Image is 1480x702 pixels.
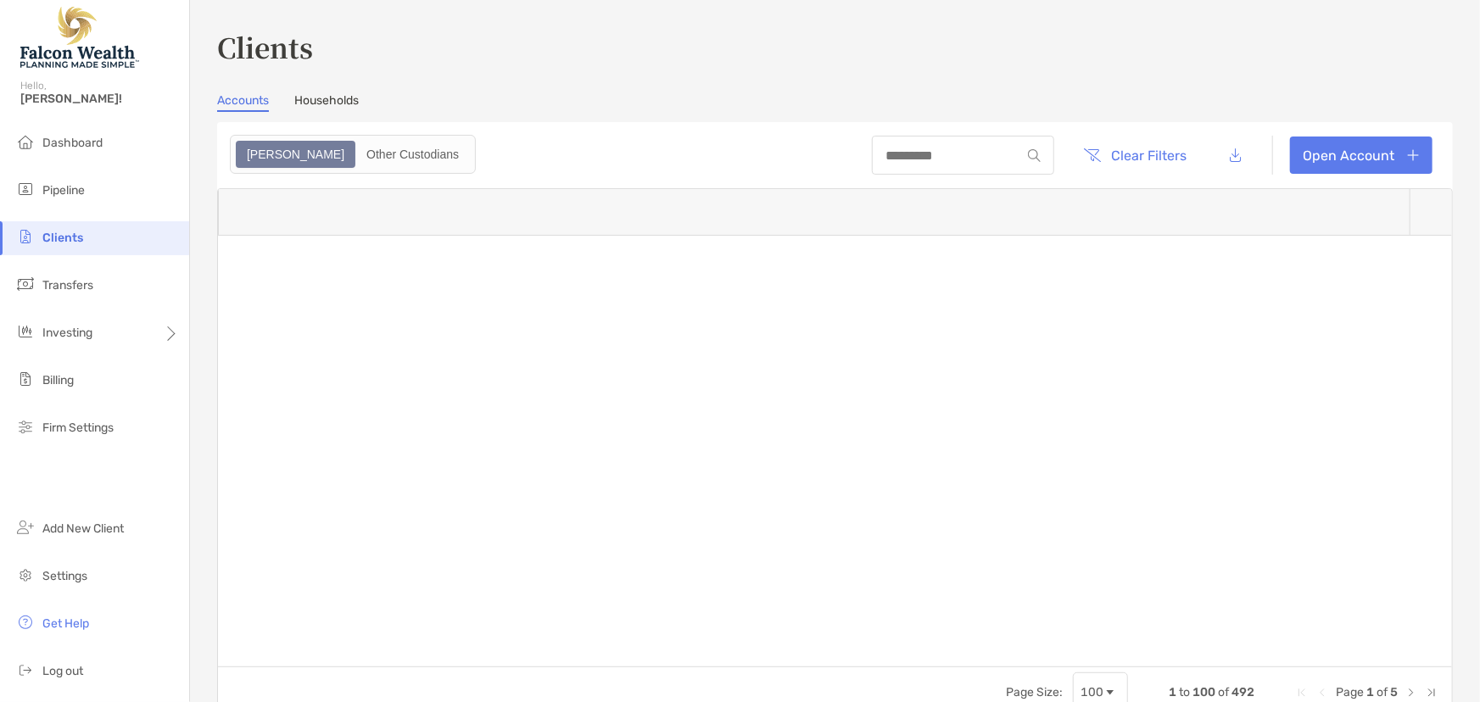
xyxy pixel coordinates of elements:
div: Previous Page [1315,686,1329,699]
img: transfers icon [15,274,36,294]
span: Log out [42,664,83,678]
div: Next Page [1405,686,1418,699]
img: pipeline icon [15,179,36,199]
img: input icon [1028,149,1041,162]
span: of [1377,685,1388,699]
span: 100 [1192,685,1215,699]
div: segmented control [230,135,476,174]
img: get-help icon [15,612,36,632]
span: [PERSON_NAME]! [20,92,179,106]
span: Add New Client [42,521,124,536]
div: Page Size: [1006,685,1063,699]
span: Dashboard [42,136,103,150]
div: First Page [1295,686,1309,699]
span: to [1179,685,1190,699]
span: Clients [42,231,83,245]
a: Accounts [217,93,269,112]
span: Transfers [42,278,93,292]
img: billing icon [15,369,36,389]
span: 1 [1366,685,1374,699]
div: Last Page [1425,686,1438,699]
img: Falcon Wealth Planning Logo [20,7,139,68]
img: logout icon [15,660,36,680]
span: Firm Settings [42,421,114,435]
span: Billing [42,373,74,387]
div: Other Custodians [357,142,468,166]
span: of [1218,685,1229,699]
img: dashboard icon [15,131,36,152]
div: Zoe [237,142,354,166]
img: settings icon [15,565,36,585]
a: Open Account [1290,136,1433,174]
h3: Clients [217,27,1453,66]
img: add_new_client icon [15,517,36,538]
img: firm-settings icon [15,416,36,437]
span: Get Help [42,616,89,631]
img: clients icon [15,226,36,247]
span: Page [1336,685,1364,699]
span: Pipeline [42,183,85,198]
span: 5 [1390,685,1398,699]
span: Investing [42,326,92,340]
span: 1 [1169,685,1176,699]
div: 100 [1081,685,1103,699]
span: 492 [1231,685,1254,699]
img: investing icon [15,321,36,342]
a: Households [294,93,359,112]
span: Settings [42,569,87,583]
button: Clear Filters [1071,136,1200,174]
